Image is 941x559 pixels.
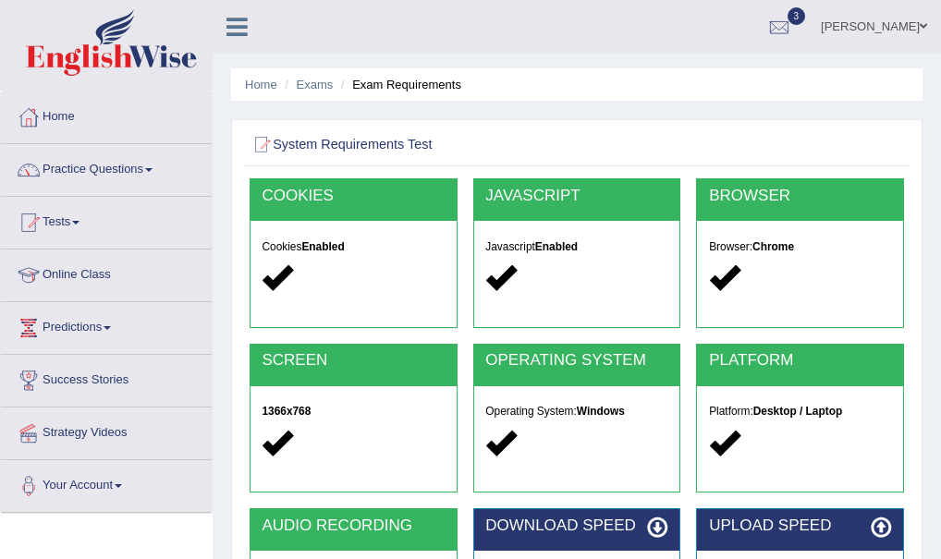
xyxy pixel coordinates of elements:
[262,405,311,418] strong: 1366x768
[301,240,344,253] strong: Enabled
[1,302,212,348] a: Predictions
[709,517,891,535] h2: UPLOAD SPEED
[788,7,806,25] span: 3
[752,240,794,253] strong: Chrome
[485,188,667,205] h2: JAVASCRIPT
[1,144,212,190] a: Practice Questions
[709,352,891,370] h2: PLATFORM
[535,240,578,253] strong: Enabled
[753,405,842,418] strong: Desktop / Laptop
[485,517,667,535] h2: DOWNLOAD SPEED
[1,407,212,454] a: Strategy Videos
[577,405,625,418] strong: Windows
[262,352,444,370] h2: SCREEN
[336,76,461,93] li: Exam Requirements
[709,188,891,205] h2: BROWSER
[1,197,212,243] a: Tests
[485,241,667,253] h5: Javascript
[245,78,277,91] a: Home
[1,91,212,138] a: Home
[709,241,891,253] h5: Browser:
[250,133,655,157] h2: System Requirements Test
[485,352,667,370] h2: OPERATING SYSTEM
[262,241,444,253] h5: Cookies
[1,249,212,296] a: Online Class
[262,517,444,535] h2: AUDIO RECORDING
[297,78,334,91] a: Exams
[262,188,444,205] h2: COOKIES
[1,460,212,506] a: Your Account
[709,406,891,418] h5: Platform:
[1,355,212,401] a: Success Stories
[485,406,667,418] h5: Operating System:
